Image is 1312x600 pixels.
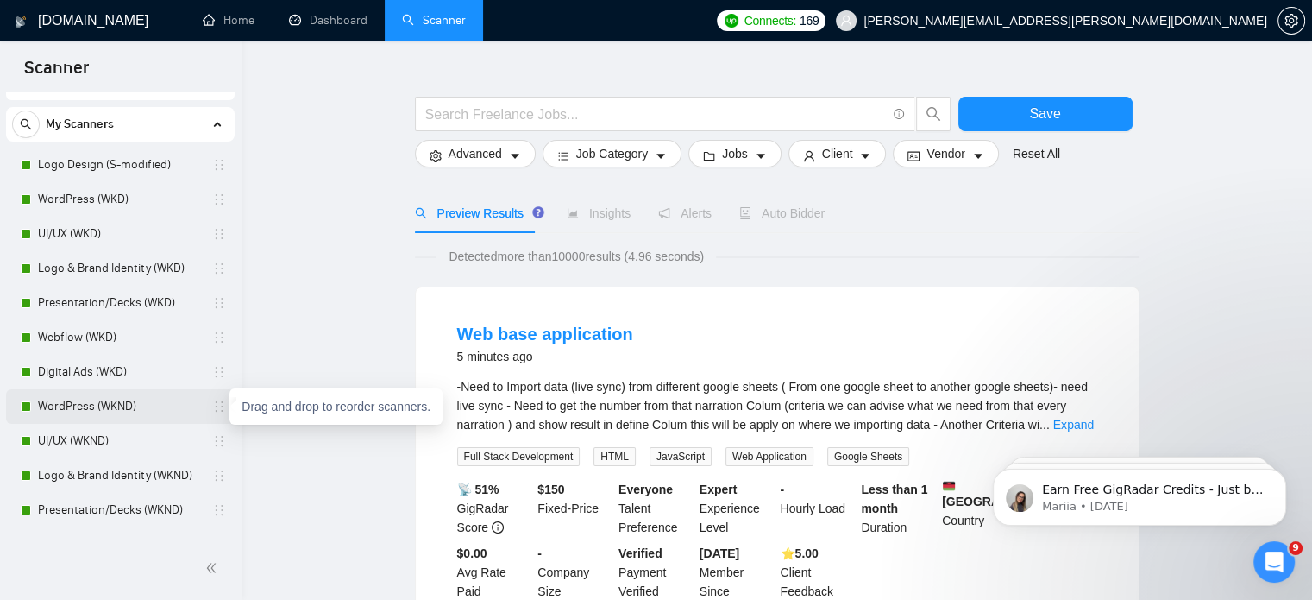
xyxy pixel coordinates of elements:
b: Everyone [618,483,673,496]
span: user [803,149,815,162]
span: holder [212,365,226,379]
a: WordPress (WKD) [38,182,202,217]
span: bars [557,149,569,162]
b: [DATE] [700,546,739,560]
button: settingAdvancedcaret-down [415,140,536,167]
button: idcardVendorcaret-down [893,140,998,167]
b: $ 150 [537,483,564,496]
span: holder [212,193,226,206]
span: JavaScript [650,447,712,466]
span: Jobs [722,144,748,163]
span: Client [822,144,853,163]
a: Web base application [457,325,633,344]
b: Expert [700,483,738,496]
span: Auto Bidder [739,206,825,220]
span: holder [212,262,226,275]
b: [GEOGRAPHIC_DATA] [942,480,1071,508]
a: Webflow (WKD) [38,320,202,355]
div: Duration [857,480,938,537]
span: -Need to Import data (live sync) from different google sheets ( From one google sheet to another ... [457,380,1088,432]
a: searchScanner [402,13,466,28]
a: Presentation/Decks (WKD) [38,286,202,320]
span: setting [1278,14,1304,28]
div: Country [938,480,1020,537]
a: homeHome [203,13,254,28]
b: 📡 51% [457,483,499,496]
span: Web Application [725,447,813,466]
span: caret-down [655,149,667,162]
b: $0.00 [457,546,487,560]
button: barsJob Categorycaret-down [543,140,681,167]
button: search [916,97,951,131]
span: holder [212,296,226,310]
b: Verified [618,546,662,560]
span: 169 [800,11,819,30]
span: holder [212,158,226,172]
button: setting [1277,7,1305,35]
span: search [415,207,427,219]
span: idcard [907,149,920,162]
span: Google Sheets [827,447,909,466]
span: user [840,15,852,27]
div: Talent Preference [615,480,696,537]
div: GigRadar Score [454,480,535,537]
span: Detected more than 10000 results (4.96 seconds) [436,247,716,266]
span: notification [658,207,670,219]
div: Tooltip anchor [530,205,546,220]
span: holder [212,227,226,241]
a: Logo & Brand Identity (WKND) [38,458,202,493]
a: UI/UX (WKND) [38,424,202,458]
span: My Scanners [46,107,114,142]
div: Drag and drop to reorder scanners. [229,388,443,425]
span: caret-down [859,149,871,162]
span: caret-down [509,149,521,162]
span: holder [212,469,226,483]
button: userClientcaret-down [788,140,887,167]
a: dashboardDashboard [289,13,367,28]
span: Vendor [926,144,964,163]
span: info-circle [894,109,905,120]
div: Experience Level [696,480,777,537]
b: - [781,483,785,496]
a: Expand [1053,418,1094,432]
div: Hourly Load [777,480,858,537]
div: Fixed-Price [534,480,615,537]
button: folderJobscaret-down [688,140,782,167]
b: - [537,546,542,560]
span: Connects: [744,11,796,30]
span: info-circle [492,521,504,534]
b: ⭐️ 5.00 [781,546,819,560]
a: Presentation/Decks (WKND) [38,493,202,527]
a: Logo Design (S-modified) [38,148,202,182]
span: search [13,118,39,130]
b: Less than 1 month [861,483,927,515]
span: area-chart [567,207,579,219]
a: setting [1277,14,1305,28]
span: setting [430,149,442,162]
span: holder [212,434,226,448]
iframe: Intercom live chat [1253,541,1295,583]
span: search [917,106,950,122]
span: robot [739,207,751,219]
span: ... [1039,418,1050,432]
span: Insights [567,206,631,220]
div: -Need to Import data (live sync) from different google sheets ( From one google sheet to another ... [457,377,1097,434]
span: Job Category [576,144,648,163]
span: Full Stack Development [457,447,581,466]
span: holder [212,503,226,517]
div: 5 minutes ago [457,346,633,367]
span: folder [703,149,715,162]
button: Save [958,97,1133,131]
img: 🇲🇼 [943,480,955,492]
span: Scanner [10,55,103,92]
span: holder [212,331,226,344]
iframe: Intercom notifications message [967,433,1312,553]
span: HTML [593,447,636,466]
span: 9 [1289,541,1303,555]
a: Reset All [1013,144,1060,163]
span: Advanced [449,144,502,163]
